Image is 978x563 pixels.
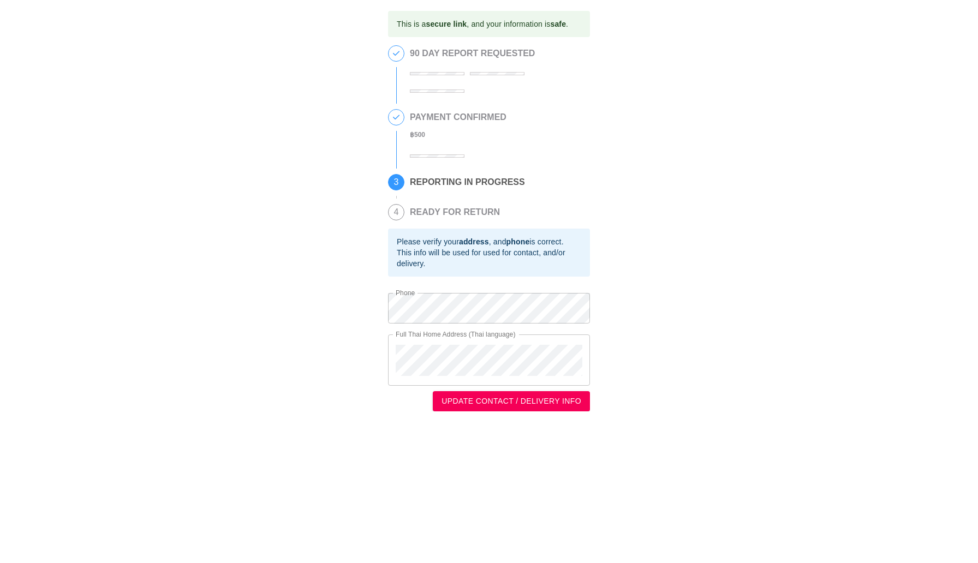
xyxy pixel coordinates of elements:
span: UPDATE CONTACT / DELIVERY INFO [442,394,581,408]
div: Please verify your , and is correct. [397,236,581,247]
div: This is a , and your information is . [397,14,568,34]
span: 2 [389,110,404,125]
button: UPDATE CONTACT / DELIVERY INFO [433,391,590,411]
b: phone [506,237,530,246]
h2: READY FOR RETURN [410,207,500,217]
b: address [459,237,489,246]
h2: 90 DAY REPORT REQUESTED [410,49,585,58]
b: ฿ 500 [410,131,425,139]
h2: REPORTING IN PROGRESS [410,177,525,187]
span: 1 [389,46,404,61]
b: secure link [426,20,467,28]
b: safe [550,20,566,28]
h2: PAYMENT CONFIRMED [410,112,506,122]
span: 4 [389,205,404,220]
div: This info will be used for used for contact, and/or delivery. [397,247,581,269]
span: 3 [389,175,404,190]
